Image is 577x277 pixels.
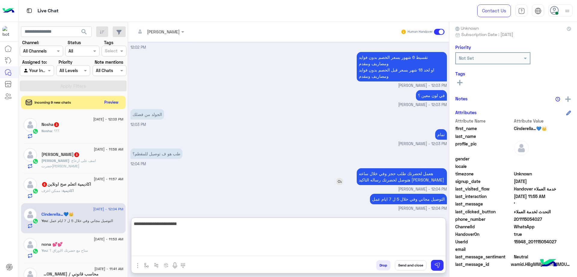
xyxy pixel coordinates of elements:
span: timezone [455,171,513,177]
button: Trigger scenario [151,260,161,270]
div: Select [104,47,118,55]
img: make a call [181,263,185,268]
span: 0 [514,254,571,260]
img: tab [26,7,33,14]
span: profile_pic [455,141,513,154]
img: hulul-logo.png [538,253,559,274]
span: 3 [74,152,79,157]
label: Status [68,39,81,46]
span: Attribute Name [455,118,513,124]
span: [DATE] - 11:58 AM [94,147,123,152]
span: ‘ [514,201,571,207]
span: null [514,156,571,162]
span: متاح مع حضرتك الاوراق ؟ [47,248,88,253]
h5: Nosha [41,122,60,127]
span: phone_number [455,216,513,222]
p: 5/9/2025, 12:04 PM [130,148,182,159]
span: signup_date [455,178,513,184]
h6: Notes [455,96,468,101]
span: Attribute Value [514,118,571,124]
img: send attachment [134,262,141,269]
span: true [514,231,571,237]
small: Human Handover [408,29,433,34]
span: null [514,246,571,252]
img: reply [336,178,343,185]
span: [DATE] - 12:03 PM [93,117,123,122]
span: ؟؟؟ [52,129,60,133]
img: defaultAdmin.png [23,148,37,162]
img: WhatsApp [32,158,38,164]
p: 5/9/2025, 12:03 PM [130,109,164,120]
span: [DATE] - 11:57 AM [94,176,123,182]
img: 1403182699927242 [2,26,13,37]
span: You [41,218,47,223]
img: send voice note [171,262,179,269]
label: Priority [59,59,72,65]
span: wamid.HBgMMjAxMTE1MDU0MDI3FQIAEhgUM0EyOEZDM0REM0I1MUU4NTY5NUEA [511,261,571,267]
h5: Cinderella…💙👑 [41,212,74,217]
span: [PERSON_NAME] [41,158,69,163]
span: last_visited_flow [455,186,513,192]
h5: محاسب قانوني / محمود صبري [41,272,99,277]
span: last_clicked_button [455,209,513,215]
span: 2 [514,224,571,230]
span: 12:04 PM [130,162,146,166]
span: Nosha [41,129,52,133]
h6: Priority [455,44,471,50]
span: 201115054027 [514,216,571,222]
img: select flow [144,263,149,268]
span: Incoming 9 new chats [35,100,71,105]
span: Cinderella…💙👑 [514,125,571,132]
img: send message [434,262,440,268]
img: defaultAdmin.png [23,208,37,221]
span: [PERSON_NAME] - 12:04 PM [398,187,447,192]
a: tab [515,5,527,17]
span: locale [455,163,513,169]
img: WhatsApp [32,218,38,224]
span: 12:02 PM [130,45,146,50]
img: add [565,96,571,102]
span: 3 [54,122,59,127]
button: create order [161,260,171,270]
span: التحدث لخدمة العملاء [514,209,571,215]
span: [DATE] - 11:53 AM [94,236,123,242]
span: 12:03 PM [130,122,146,127]
p: 5/9/2025, 12:03 PM [435,129,447,140]
button: search [77,26,92,39]
img: defaultAdmin.png [23,178,37,191]
img: notes [555,97,560,102]
span: email [455,246,513,252]
label: Note mentions [95,59,123,65]
label: Channel: [22,39,39,46]
span: [PERSON_NAME] - 12:03 PM [398,141,447,147]
h5: اكاديمية اتعلم صح اونلاين [41,182,91,187]
img: WhatsApp [32,248,38,254]
span: Unknown [455,25,479,31]
span: Handover خدمة العملاء [514,186,571,192]
span: 15948_201115054027 [514,239,571,245]
span: ChannelId [455,224,513,230]
p: 5/9/2025, 12:03 PM [416,90,447,101]
span: last_message_sentiment [455,254,513,260]
button: Apply Filters [20,81,127,91]
span: last_name [455,133,513,139]
span: [DATE] - 12:04 PM [93,206,123,212]
h6: Attributes [455,110,477,115]
h6: Tags [455,71,571,76]
span: null [514,163,571,169]
span: last_message [455,201,513,207]
img: create order [164,263,169,268]
img: defaultAdmin.png [23,118,37,132]
span: HandoverOn [455,231,513,237]
img: defaultAdmin.png [514,141,529,156]
a: Contact Us [477,5,511,17]
span: التوصيل مجاني وفي خلال 5 ل 7 ايام عمل [47,218,113,223]
span: [DATE] - 11:41 AM [94,266,123,272]
p: 5/9/2025, 12:04 PM [370,194,447,204]
span: 6 [42,182,47,187]
span: search [81,28,88,35]
img: Logo [2,5,14,17]
img: tab [518,8,525,14]
h5: Ahmed Yasser El-Sayed [41,152,80,157]
span: [PERSON_NAME] - 12:03 PM [398,102,447,108]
